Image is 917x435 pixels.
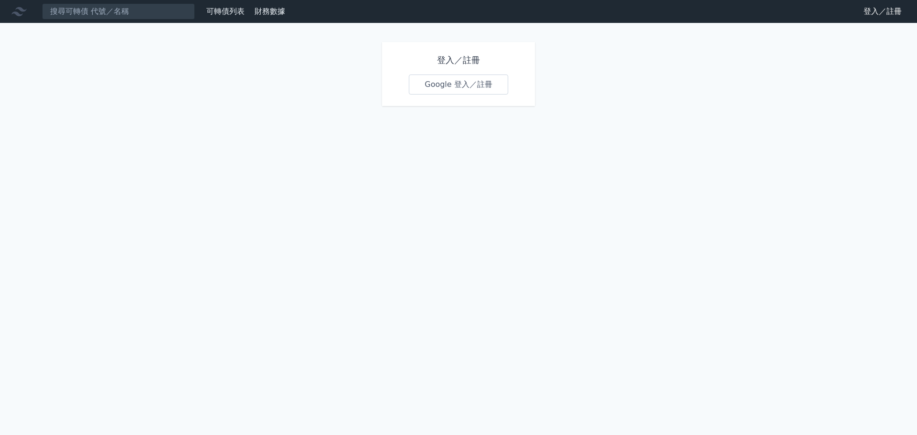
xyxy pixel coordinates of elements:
input: 搜尋可轉債 代號／名稱 [42,3,195,20]
h1: 登入／註冊 [409,53,508,67]
a: 登入／註冊 [856,4,909,19]
a: Google 登入／註冊 [409,74,508,95]
a: 可轉債列表 [206,7,245,16]
a: 財務數據 [255,7,285,16]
